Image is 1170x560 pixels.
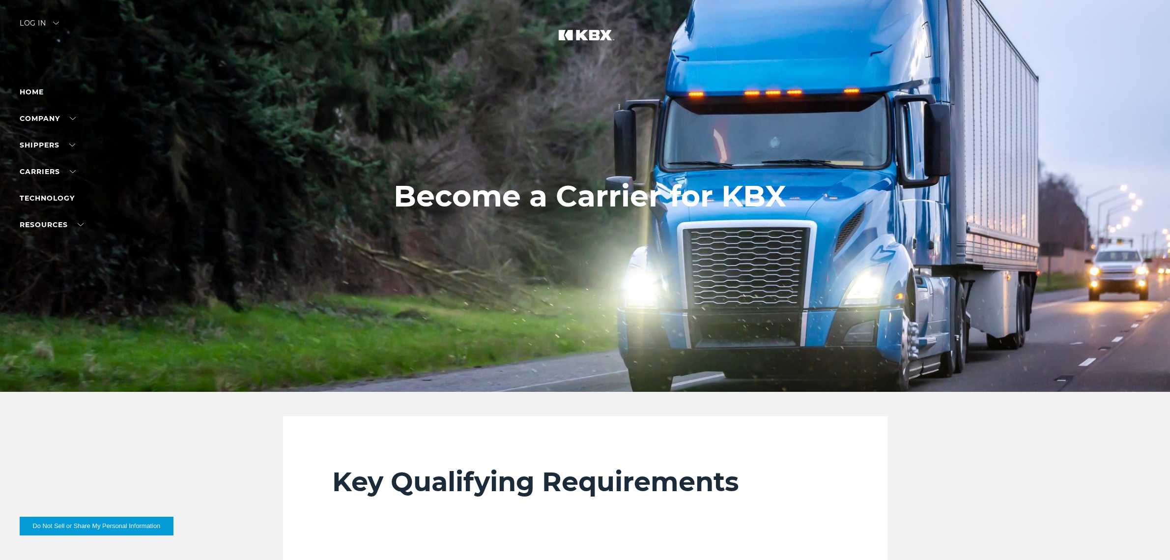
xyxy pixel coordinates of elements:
a: Technology [20,194,75,203]
img: arrow [53,22,59,25]
a: SHIPPERS [20,141,75,149]
a: RESOURCES [20,220,84,229]
a: Company [20,114,76,123]
div: Log in [20,20,59,34]
button: Do Not Sell or Share My Personal Information [20,517,173,535]
a: Carriers [20,167,76,176]
h1: Become a Carrier for KBX [394,179,786,213]
img: kbx logo [548,20,622,63]
h2: Key Qualifying Requirements [332,466,838,498]
a: Home [20,88,44,96]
